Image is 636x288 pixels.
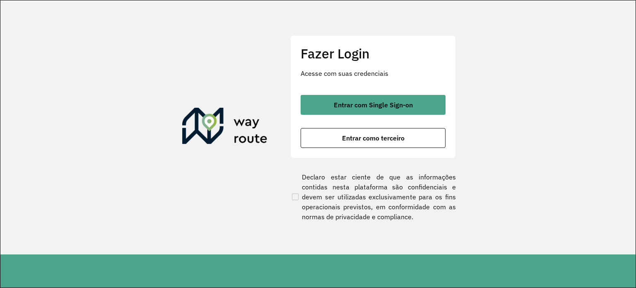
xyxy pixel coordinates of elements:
span: Entrar com Single Sign-on [334,102,413,108]
button: button [301,95,446,115]
p: Acesse com suas credenciais [301,68,446,78]
button: button [301,128,446,148]
span: Entrar como terceiro [342,135,405,141]
h2: Fazer Login [301,46,446,61]
label: Declaro estar ciente de que as informações contidas nesta plataforma são confidenciais e devem se... [290,172,456,222]
img: Roteirizador AmbevTech [182,108,267,148]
